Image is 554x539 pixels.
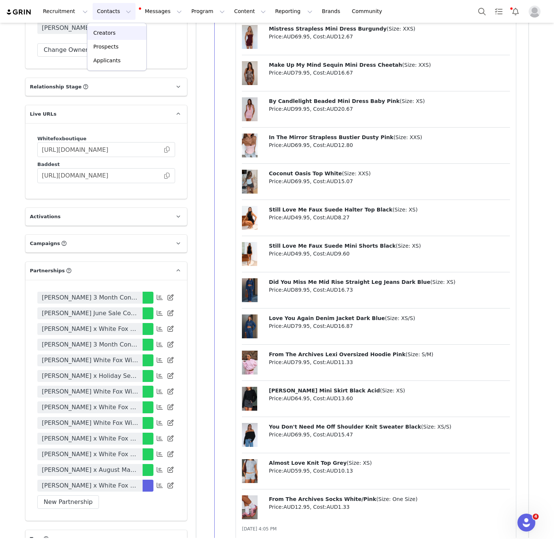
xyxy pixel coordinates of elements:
p: ( ) [269,97,510,105]
span: AUD8.27 [327,214,350,220]
span: AUD69.95 [283,432,310,438]
a: [PERSON_NAME] White Fox Wishlist 2025 [37,417,143,429]
span: AUD13.60 [327,395,353,401]
button: Content [230,3,270,20]
span: [PERSON_NAME] x White Fox March Sale 2025 [42,403,138,412]
span: [PERSON_NAME] White Fox Wishlist [DATE] - [DATE] [42,356,138,365]
p: ( ) [269,495,510,503]
span: Size: XS [349,460,370,466]
span: [PERSON_NAME] [37,22,96,34]
span: [PERSON_NAME] White Fox Wishlist 2025 [42,419,138,427]
a: [PERSON_NAME] White Fox Wishlist [DATE] - [DATE] [37,354,143,366]
span: Coconut Oasis Top White [269,170,342,176]
span: AUD1.33 [327,504,350,510]
span: AUD59.95 [283,468,310,474]
p: ( ) [269,61,510,69]
span: [PERSON_NAME] x White Fox August Sale Collab [42,325,138,333]
p: Creators [93,29,116,37]
span: Activations [30,213,60,220]
span: AUD9.60 [327,251,350,257]
span: [PERSON_NAME] 3 Month Contract [42,340,138,349]
p: Price: , Cost: [269,33,510,41]
span: Size: XXS [404,62,429,68]
button: Program [187,3,229,20]
span: [DATE] 4:05 PM [242,526,277,532]
span: AUD79.95 [283,70,310,76]
span: AUD16.87 [327,323,353,329]
span: [PERSON_NAME] x White Fox Loungewear [42,450,138,459]
a: [PERSON_NAME] x White Fox 6 Months [37,480,143,492]
a: [PERSON_NAME] 3 Month Contract [37,339,143,351]
button: Recruitment [38,3,92,20]
p: Price: , Cost: [269,395,510,402]
button: Profile [524,6,548,18]
span: [PERSON_NAME] x Holiday Season Sale [42,372,138,380]
span: Size: S/M [408,351,432,357]
span: Size: XXS [389,26,413,32]
span: AUD69.95 [283,34,310,40]
button: Search [474,3,490,20]
p: Price: , Cost: [269,250,510,258]
span: Whitefoxboutique [37,136,87,141]
span: Mistress Strapless Mini Dress Burgundy [269,26,386,32]
span: AUD79.95 [283,359,310,365]
p: ( ) [269,423,510,431]
p: Applicants [93,57,121,65]
span: [PERSON_NAME] x August Mania 2025 [42,466,138,474]
button: Change Owner [37,43,94,57]
a: Tasks [491,3,507,20]
span: Partnerships [30,267,65,275]
button: Contacts [93,3,136,20]
iframe: Intercom live chat [517,514,535,532]
span: You Don't Need Me Off Shoulder Knit Sweater Black [269,424,421,430]
span: AUD49.95 [283,214,310,220]
p: Price: , Cost: [269,178,510,185]
span: From The Archives Socks White/Pink [269,496,376,502]
span: Baddest [37,162,60,167]
a: [PERSON_NAME] White Fox Wishlist 2025 [37,386,143,398]
img: placeholder-profile.jpg [529,6,541,18]
a: [PERSON_NAME] x White Fox August Sale Collab [37,323,143,335]
p: ( ) [269,314,510,322]
img: grin logo [6,9,32,16]
span: Size: XS [432,279,453,285]
a: [PERSON_NAME] x White Fox Loungewear [37,448,143,460]
p: Price: , Cost: [269,431,510,439]
p: ( ) [269,351,510,358]
span: AUD69.95 [283,178,310,184]
span: AUD79.95 [283,323,310,329]
span: [PERSON_NAME] 3 Month Contract May - [DATE]' [42,293,138,302]
p: ( ) [269,459,510,467]
p: Price: , Cost: [269,503,510,511]
p: ( ) [269,278,510,286]
a: Brands [317,3,347,20]
span: From The Archives Lexi Oversized Hoodie Pink [269,351,405,357]
p: Price: , Cost: [269,286,510,294]
span: AUD49.95 [283,251,310,257]
p: ( ) [269,25,510,33]
button: Messages [136,3,186,20]
a: [PERSON_NAME] x August Mania 2025 [37,464,143,476]
a: [PERSON_NAME] x White Fox Mid Year Sale 2025 [37,433,143,445]
span: Size: XS [398,243,419,249]
p: Price: , Cost: [269,322,510,330]
span: 4 [533,514,539,520]
span: AUD15.47 [327,432,353,438]
p: ( ) [269,242,510,250]
span: [PERSON_NAME] June Sale Collaboration 2024 [42,309,138,318]
button: Reporting [271,3,317,20]
span: AUD16.73 [327,287,353,293]
span: AUD15.07 [327,178,353,184]
span: AUD12.67 [327,34,353,40]
span: AUD11.33 [327,359,353,365]
span: Size: XS [395,207,415,213]
a: [PERSON_NAME] x Holiday Season Sale [37,370,143,382]
span: Size: XS/S [387,315,413,321]
span: Size: XS [382,388,403,394]
span: [PERSON_NAME] x White Fox 6 Months [42,481,138,490]
p: ( ) [269,170,510,178]
span: Relationship Stage [30,83,82,91]
span: Campaigns [30,240,60,247]
p: ( ) [269,387,510,395]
